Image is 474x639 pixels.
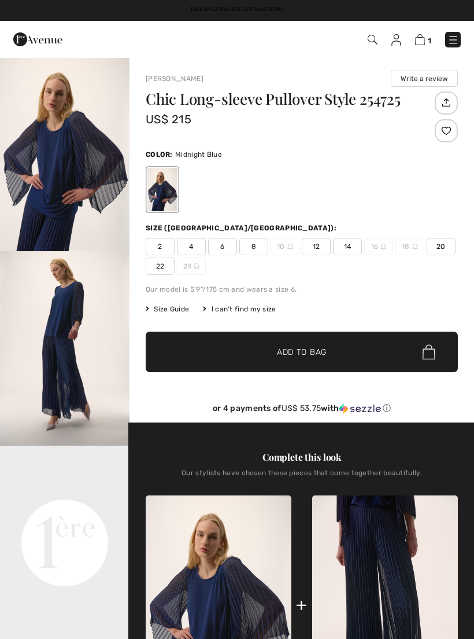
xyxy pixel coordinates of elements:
div: Midnight Blue [147,168,177,211]
img: 1ère Avenue [13,28,62,51]
span: US$ 215 [146,112,191,126]
img: Share [436,93,456,112]
h1: Chic Long-sleeve Pullover Style 254725 [146,91,432,106]
span: US$ 53.75 [282,403,321,413]
div: Our model is 5'9"/175 cm and wears a size 6. [146,284,458,295]
div: or 4 payments of with [146,403,458,414]
span: 8 [239,238,268,255]
span: 22 [146,258,175,275]
div: Our stylists have chosen these pieces that come together beautifully. [146,469,458,486]
img: ring-m.svg [380,244,386,249]
img: ring-m.svg [412,244,418,249]
img: ring-m.svg [287,244,293,249]
span: 16 [364,238,393,255]
span: 20 [427,238,456,255]
img: Menu [447,34,459,46]
div: Complete this look [146,450,458,464]
span: 6 [208,238,237,255]
img: Shopping Bag [415,34,425,45]
span: 12 [302,238,331,255]
span: 14 [333,238,362,255]
span: Midnight Blue [175,150,222,159]
div: Size ([GEOGRAPHIC_DATA]/[GEOGRAPHIC_DATA]): [146,223,339,233]
a: [PERSON_NAME] [146,75,203,83]
button: Add to Bag [146,332,458,372]
img: Bag.svg [423,344,435,359]
img: Sezzle [339,403,381,414]
div: I can't find my size [203,304,276,314]
span: Add to Bag [277,346,327,358]
div: or 4 payments ofUS$ 53.75withSezzle Click to learn more about Sezzle [146,403,458,418]
a: 1 [415,32,431,46]
a: Take an Extra 20% Off Sale Items [190,6,284,12]
span: 18 [395,238,424,255]
span: Color: [146,150,173,159]
span: 10 [271,238,299,255]
img: ring-m.svg [194,263,199,269]
img: Search [368,35,377,45]
a: 1ère Avenue [13,33,62,44]
div: + [296,592,307,618]
span: Size Guide [146,304,189,314]
span: 24 [177,258,206,275]
span: 2 [146,238,175,255]
span: 1 [428,36,431,45]
img: My Info [391,34,401,46]
button: Write a review [391,71,458,87]
span: 4 [177,238,206,255]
